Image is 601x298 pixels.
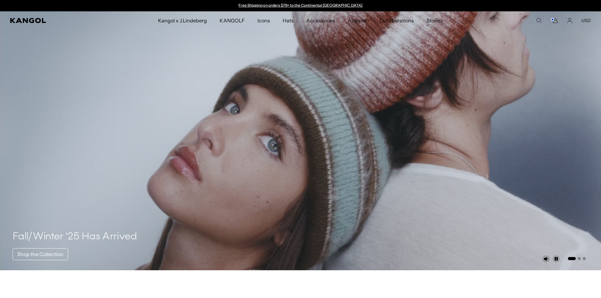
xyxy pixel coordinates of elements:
button: Go to slide 3 [583,257,586,260]
span: Collaborations [379,11,414,30]
span: Hats [283,11,294,30]
button: Unmute [542,255,550,263]
div: 1 of 2 [236,3,366,8]
button: Cart [551,18,558,23]
a: KANGOLF [213,11,251,30]
ul: Select a slide to show [567,256,586,261]
a: Apparel [341,11,373,30]
span: Accessories [306,11,335,30]
a: Account [567,18,573,23]
a: Stories [420,11,449,30]
h4: Fall/Winter ‘25 Has Arrived [13,231,137,243]
span: Kangol x J.Lindeberg [158,11,207,30]
div: Announcement [236,3,366,8]
span: Icons [257,11,270,30]
a: Icons [251,11,276,30]
a: Kangol [10,18,104,23]
a: Accessories [300,11,341,30]
a: Hats [276,11,300,30]
button: Go to slide 2 [578,257,581,260]
button: Go to slide 1 [568,257,576,260]
a: Free Shipping on orders $79+ to the Continental [GEOGRAPHIC_DATA] [239,3,362,8]
span: KANGOLF [220,11,245,30]
a: Collaborations [373,11,420,30]
slideshow-component: Announcement bar [236,3,366,8]
button: USD [581,18,591,23]
span: Apparel [348,11,367,30]
span: Stories [427,11,443,30]
button: Pause [552,255,560,263]
a: Kangol x J.Lindeberg [152,11,214,30]
a: Shop the Collection [13,248,68,260]
summary: Search here [536,18,542,23]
